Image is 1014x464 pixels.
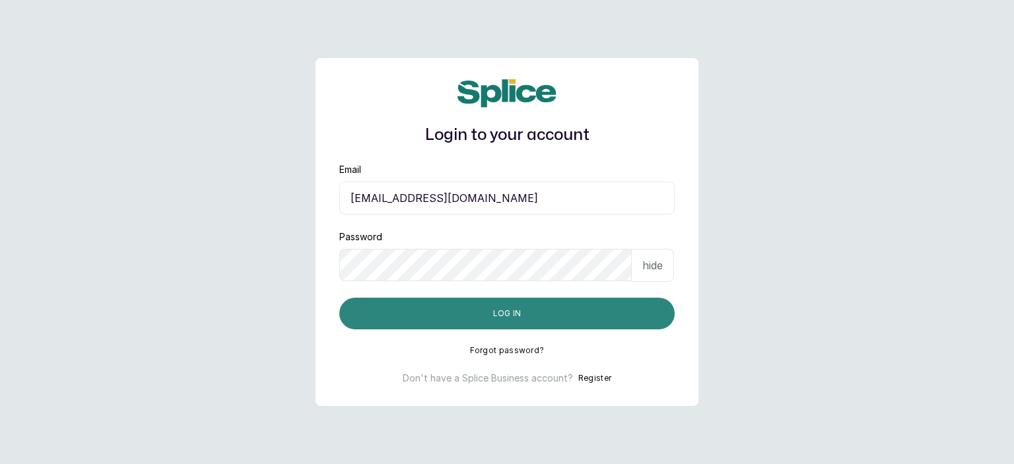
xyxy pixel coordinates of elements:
[339,123,675,147] h1: Login to your account
[403,372,573,385] p: Don't have a Splice Business account?
[339,298,675,329] button: Log in
[470,345,545,356] button: Forgot password?
[339,230,382,244] label: Password
[339,182,675,215] input: email@acme.com
[642,257,663,273] p: hide
[339,163,361,176] label: Email
[578,372,611,385] button: Register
